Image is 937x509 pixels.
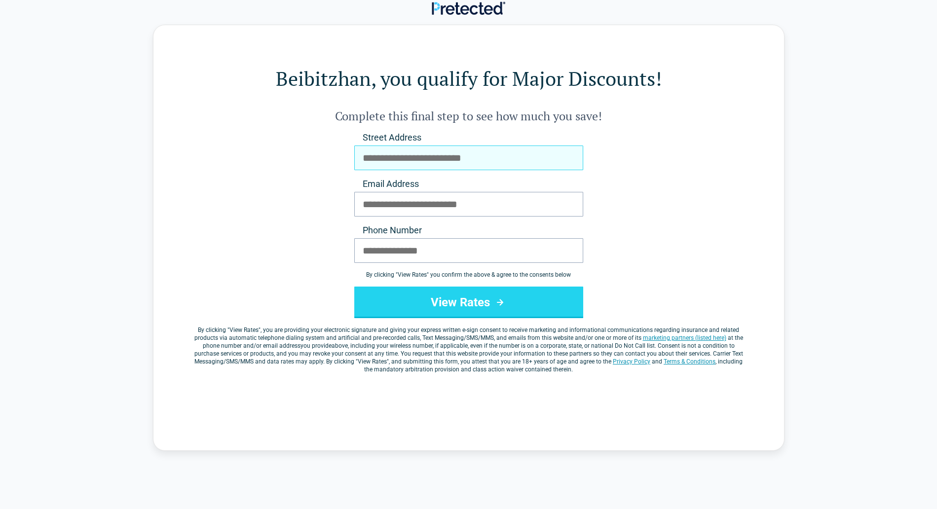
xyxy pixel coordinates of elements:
[354,287,583,318] button: View Rates
[354,178,583,190] label: Email Address
[664,358,715,365] a: Terms & Conditions
[354,271,583,279] div: By clicking " View Rates " you confirm the above & agree to the consents below
[193,65,745,92] h1: Beibitzhan, you qualify for Major Discounts!
[613,358,650,365] a: Privacy Policy
[354,224,583,236] label: Phone Number
[229,327,259,333] span: View Rates
[354,132,583,144] label: Street Address
[193,108,745,124] h2: Complete this final step to see how much you save!
[193,326,745,373] label: By clicking " ", you are providing your electronic signature and giving your express written e-si...
[643,334,726,341] a: marketing partners (listed here)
